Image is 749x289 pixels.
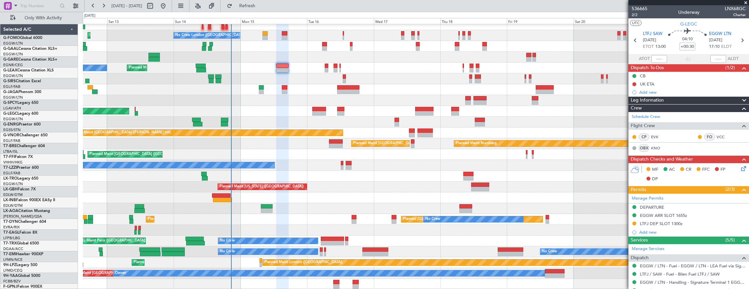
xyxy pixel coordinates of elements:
a: G-SIRSCitation Excel [3,79,41,83]
div: Unplanned Maint [GEOGRAPHIC_DATA] ([PERSON_NAME] Intl) [65,128,171,138]
div: Mon 15 [240,18,307,24]
span: G-JAGA [3,90,18,94]
span: 17:10 [709,44,720,50]
a: EGGW / LTN - Fuel - EGGW / LTN - LEA Fuel via Signature in EGGW [640,263,746,269]
div: EGGW ARR SLOT 1655z [640,213,687,218]
div: No Crew [220,247,235,257]
a: EGGW/LTN [3,117,23,122]
a: T7-LZZIPraetor 600 [3,166,39,170]
a: G-SPCYLegacy 650 [3,101,38,105]
span: Only With Activity [17,16,69,20]
span: T7-LZZI [3,166,17,170]
a: T7-DYNChallenger 604 [3,220,46,224]
a: T7-FFIFalcon 7X [3,155,33,159]
span: [DATE] [709,37,722,44]
span: Dispatch To-Dos [631,64,664,72]
a: Manage Permits [632,195,663,202]
div: Wed 17 [374,18,440,24]
button: Refresh [224,1,263,11]
a: G-FOMOGlobal 6000 [3,36,42,40]
span: 9H-YAA [3,274,18,278]
a: EGLF/FAB [3,84,20,89]
a: LX-TROLegacy 650 [3,177,38,181]
span: T7-EAGL [3,231,19,235]
span: Services [631,237,648,244]
a: Manage Services [632,246,664,252]
div: Planned Maint [GEOGRAPHIC_DATA] ([GEOGRAPHIC_DATA]) [89,30,193,40]
a: VHHH/HKG [3,160,23,165]
a: LGAV/ATH [3,106,21,111]
span: Flight Crew [631,122,655,130]
span: Leg Information [631,97,664,104]
span: G-SPCY [3,101,17,105]
a: T7-EAGLFalcon 8X [3,231,37,235]
a: LTFJ / SAW - Fuel - Bilen Fuel LTFJ / SAW [640,271,720,277]
a: 9H-LPZLegacy 500 [3,263,37,267]
div: Planned Maint [GEOGRAPHIC_DATA] ([GEOGRAPHIC_DATA]) [89,149,193,159]
div: Sat 20 [574,18,640,24]
a: EDLW/DTM [3,192,23,197]
a: G-ENRGPraetor 600 [3,123,41,126]
span: LX-AOA [3,209,18,213]
div: UK ETA [640,81,654,87]
span: 13:00 [655,44,666,50]
div: Tue 16 [307,18,374,24]
div: Owner [115,268,126,278]
span: (5/5) [725,237,735,243]
a: G-GARECessna Citation XLS+ [3,58,57,62]
span: (2/3) [725,186,735,193]
span: ETOT [643,44,654,50]
span: G-LEAX [3,68,17,72]
span: G-LEGC [3,112,17,116]
span: (1/2) [725,64,735,71]
a: EGSS/STN [3,127,21,132]
a: LX-INBFalcon 900EX EASy II [3,198,55,202]
span: ATOT [639,56,650,62]
a: EGGW / LTN - Handling - Signature Terminal 1 EGGW / LTN [640,279,746,285]
button: Only With Activity [7,13,71,23]
div: No Crew London ([GEOGRAPHIC_DATA]) [175,30,245,40]
span: T7-DYN [3,220,18,224]
a: EGGW/LTN [3,182,23,186]
a: T7-BREChallenger 604 [3,144,45,148]
a: T7-TRXGlobal 6500 [3,241,39,245]
div: Planned Maint London ([GEOGRAPHIC_DATA]) [264,258,343,267]
span: 2/2 [632,12,647,18]
a: G-VNORChallenger 650 [3,133,48,137]
span: G-VNOR [3,133,19,137]
div: Planned Maint [US_STATE] ([GEOGRAPHIC_DATA]) [220,182,304,192]
span: Charter [725,12,746,18]
div: Underway [678,9,700,16]
a: G-LEAXCessna Citation XLS [3,68,54,72]
div: Sat 13 [107,18,174,24]
div: Fri 19 [507,18,573,24]
div: No Crew [220,236,235,246]
span: Dispatch Checks and Weather [631,156,693,163]
a: T7-EMIHawker 900XP [3,252,43,256]
div: Planned Maint Nurnberg [456,139,497,148]
a: FCBB/BZV [3,279,21,284]
a: EGNR/CEG [3,63,23,67]
div: CB [640,73,645,79]
div: CP [639,133,649,141]
a: VCC [717,134,731,140]
span: Crew [631,105,642,112]
span: ELDT [721,44,732,50]
span: 536665 [632,5,647,12]
a: 9H-YAAGlobal 5000 [3,274,40,278]
span: G-LEGC [680,21,697,28]
a: EGLF/FAB [3,138,20,143]
a: EVK [651,134,666,140]
div: Add new [639,89,746,95]
a: LX-GBHFalcon 7X [3,187,36,191]
span: LTFJ SAW [643,31,663,37]
div: Planned Maint [GEOGRAPHIC_DATA] ([GEOGRAPHIC_DATA]) [129,63,232,73]
span: T7-BRE [3,144,17,148]
a: EVRA/RIX [3,225,20,230]
div: AOG Maint Paris ([GEOGRAPHIC_DATA]) [77,236,146,246]
div: [DATE] [84,13,95,19]
span: MF [652,166,658,173]
a: EDLW/DTM [3,203,23,208]
a: G-JAGAPhenom 300 [3,90,41,94]
span: LX-GBH [3,187,18,191]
